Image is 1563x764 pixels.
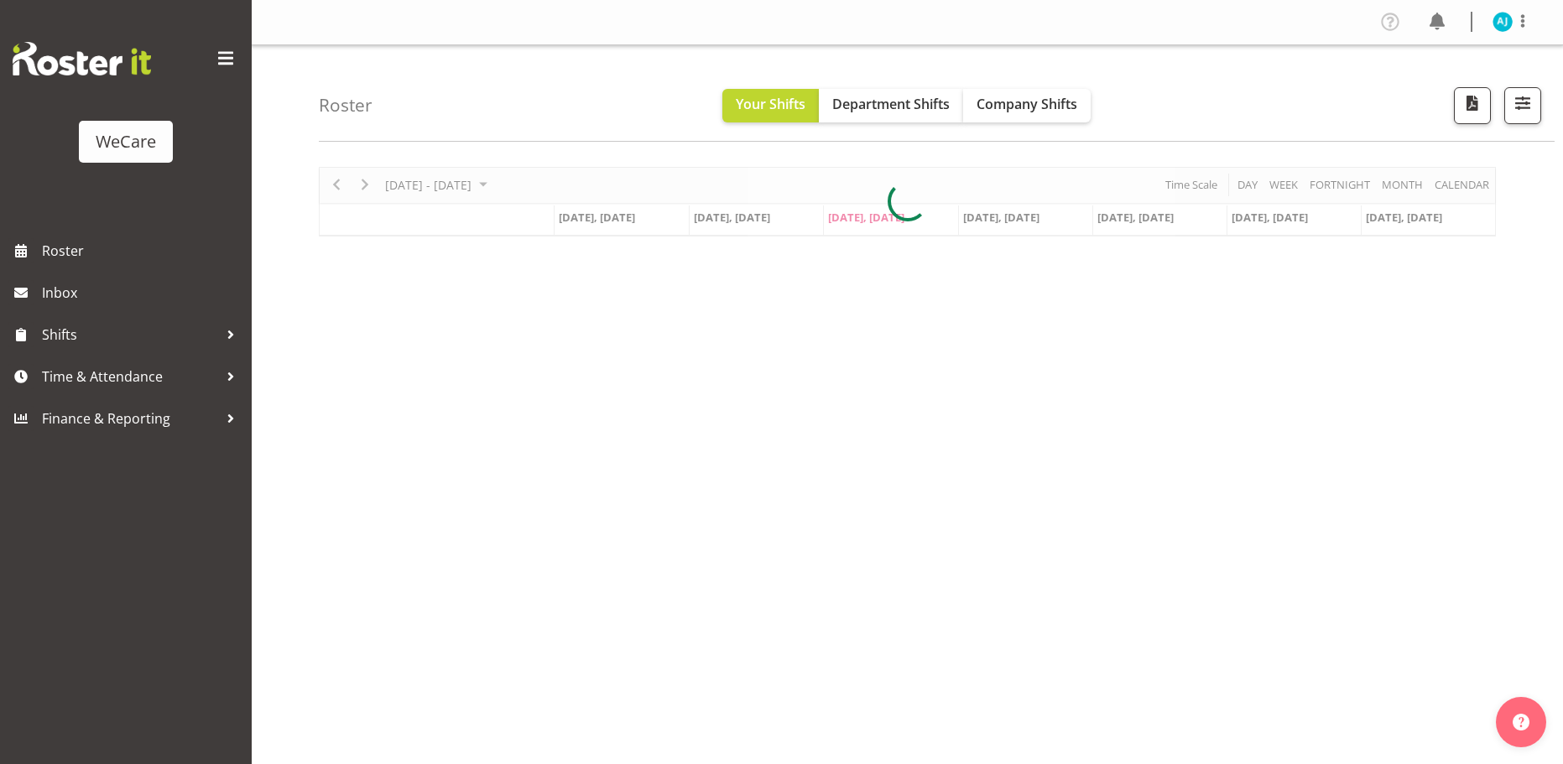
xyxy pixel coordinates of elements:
[736,95,805,113] span: Your Shifts
[42,280,243,305] span: Inbox
[42,406,218,431] span: Finance & Reporting
[977,95,1077,113] span: Company Shifts
[1513,714,1529,730] img: help-xxl-2.png
[1454,87,1491,124] button: Download a PDF of the roster according to the set date range.
[1493,12,1513,32] img: aj-jones10453.jpg
[319,96,373,115] h4: Roster
[42,364,218,389] span: Time & Attendance
[42,322,218,347] span: Shifts
[963,89,1091,122] button: Company Shifts
[819,89,963,122] button: Department Shifts
[96,129,156,154] div: WeCare
[832,95,950,113] span: Department Shifts
[42,238,243,263] span: Roster
[722,89,819,122] button: Your Shifts
[13,42,151,75] img: Rosterit website logo
[1504,87,1541,124] button: Filter Shifts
